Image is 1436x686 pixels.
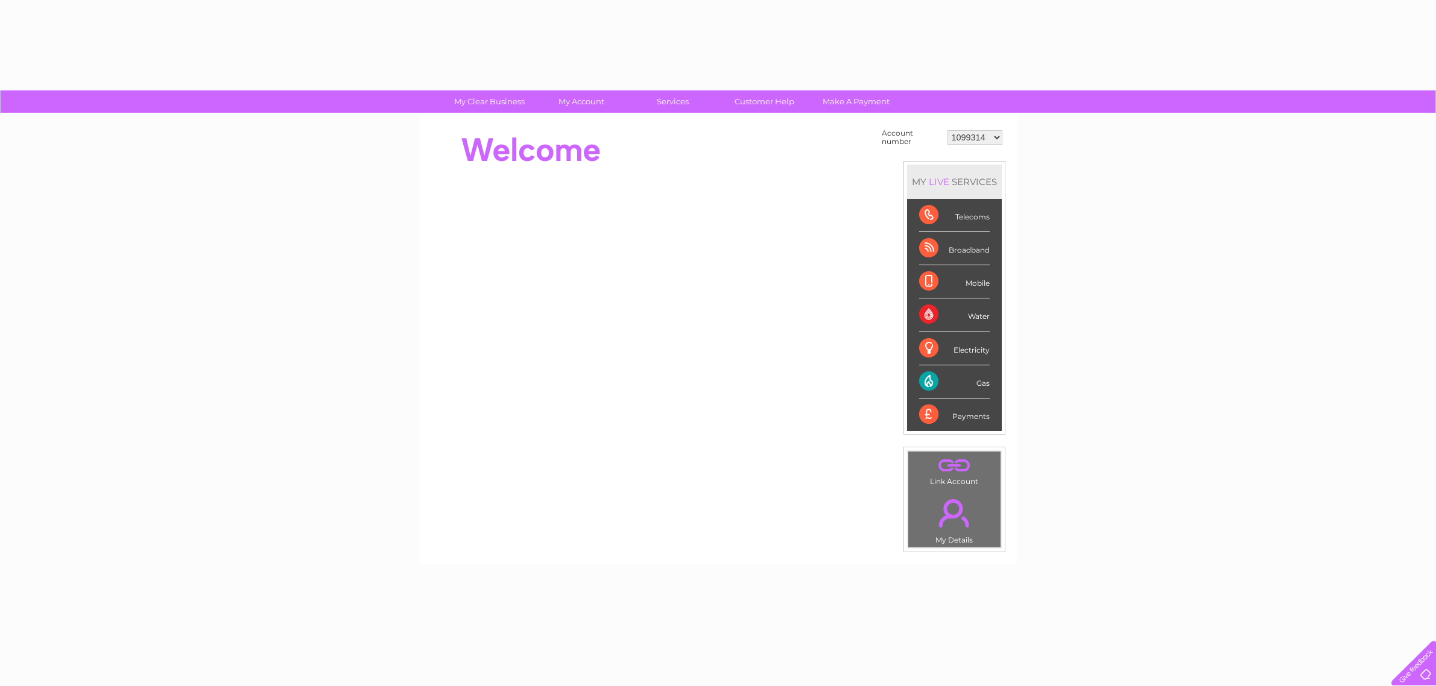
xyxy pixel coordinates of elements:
[907,165,1002,199] div: MY SERVICES
[911,492,998,534] a: .
[806,90,906,113] a: Make A Payment
[919,398,990,431] div: Payments
[908,451,1001,489] td: Link Account
[919,199,990,232] div: Telecoms
[919,265,990,298] div: Mobile
[623,90,723,113] a: Services
[926,176,952,187] div: LIVE
[440,90,539,113] a: My Clear Business
[531,90,631,113] a: My Account
[908,489,1001,548] td: My Details
[911,455,998,476] a: .
[715,90,814,113] a: Customer Help
[919,232,990,265] div: Broadband
[879,126,944,149] td: Account number
[919,365,990,398] div: Gas
[919,332,990,365] div: Electricity
[919,298,990,332] div: Water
